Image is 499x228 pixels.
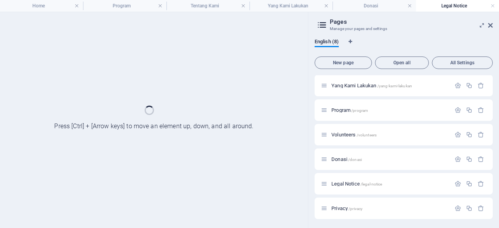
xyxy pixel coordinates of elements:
[331,181,382,187] span: Legal Notice
[455,156,461,163] div: Settings
[466,180,472,187] div: Duplicate
[466,82,472,89] div: Duplicate
[455,131,461,138] div: Settings
[331,83,412,88] span: Yang Kami Lakukan
[333,2,416,10] h4: Donasi
[478,205,484,212] div: Remove
[330,18,493,25] h2: Pages
[349,207,363,211] span: /privacy
[329,206,451,211] div: Privacy/privacy
[315,57,372,69] button: New page
[315,37,339,48] span: English (8)
[478,82,484,89] div: Remove
[375,57,429,69] button: Open all
[466,156,472,163] div: Duplicate
[329,181,451,186] div: Legal Notice/legal-notice
[478,180,484,187] div: Remove
[466,107,472,113] div: Duplicate
[166,2,249,10] h4: Tentang Kami
[478,107,484,113] div: Remove
[377,84,412,88] span: /yang-kami-lakukan
[455,107,461,113] div: Settings
[318,60,368,65] span: New page
[249,2,333,10] h4: Yang Kami Lakukan
[348,157,362,162] span: /donasi
[331,132,377,138] span: Volunteers
[416,2,499,10] h4: Legal Notice
[361,182,382,186] span: /legal-notice
[329,83,451,88] div: Yang Kami Lakukan/yang-kami-lakukan
[329,108,451,113] div: Program/program
[455,205,461,212] div: Settings
[357,133,377,137] span: /volunteers
[432,57,493,69] button: All Settings
[455,180,461,187] div: Settings
[329,157,451,162] div: Donasi/donasi
[466,205,472,212] div: Duplicate
[351,108,368,113] span: /program
[329,132,451,137] div: Volunteers/volunteers
[478,156,484,163] div: Remove
[83,2,166,10] h4: Program
[478,131,484,138] div: Remove
[331,107,368,113] span: Program
[455,82,461,89] div: Settings
[331,205,363,211] span: Privacy
[435,60,489,65] span: All Settings
[315,39,493,53] div: Language Tabs
[466,131,472,138] div: Duplicate
[331,156,362,162] span: Donasi
[379,60,425,65] span: Open all
[330,25,477,32] h3: Manage your pages and settings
